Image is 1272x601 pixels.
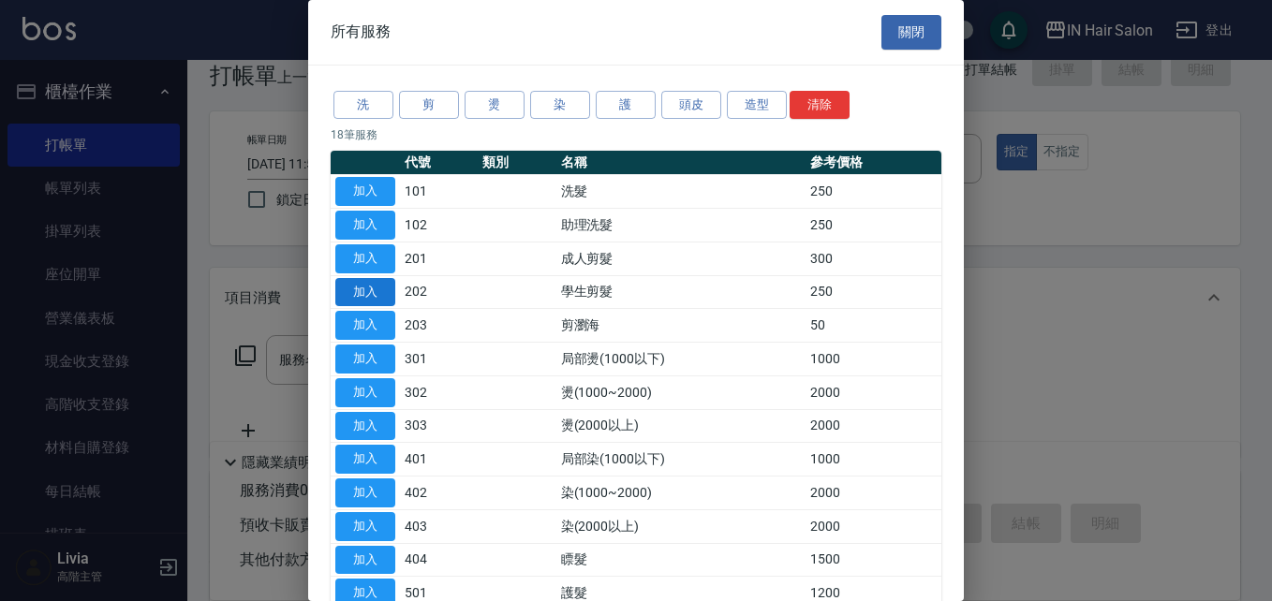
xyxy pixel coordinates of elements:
p: 18 筆服務 [331,126,941,143]
td: 300 [806,242,941,275]
td: 101 [400,175,478,209]
td: 50 [806,309,941,343]
button: 頭皮 [661,91,721,120]
button: 加入 [335,177,395,206]
th: 參考價格 [806,151,941,175]
td: 助理洗髮 [556,209,806,242]
td: 局部染(1000以下) [556,443,806,476]
td: 404 [400,543,478,577]
td: 402 [400,476,478,510]
button: 染 [530,91,590,120]
button: 造型 [727,91,787,120]
button: 加入 [335,478,395,507]
td: 學生剪髮 [556,275,806,309]
td: 染(1000~2000) [556,476,806,510]
button: 加入 [335,278,395,307]
button: 剪 [399,91,459,120]
button: 加入 [335,311,395,340]
button: 加入 [335,512,395,541]
button: 燙 [465,91,525,120]
th: 代號 [400,151,478,175]
td: 403 [400,509,478,543]
td: 201 [400,242,478,275]
td: 2000 [806,375,941,409]
button: 關閉 [881,15,941,50]
td: 1000 [806,443,941,476]
td: 2000 [806,509,941,543]
td: 燙(1000~2000) [556,375,806,409]
button: 加入 [335,244,395,273]
td: 250 [806,175,941,209]
button: 加入 [335,412,395,441]
button: 加入 [335,378,395,407]
td: 染(2000以上) [556,509,806,543]
td: 203 [400,309,478,343]
span: 所有服務 [331,22,391,41]
td: 2000 [806,476,941,510]
button: 洗 [333,91,393,120]
button: 清除 [790,91,850,120]
button: 加入 [335,546,395,575]
td: 250 [806,209,941,242]
td: 1000 [806,343,941,376]
td: 剪瀏海 [556,309,806,343]
th: 名稱 [556,151,806,175]
button: 加入 [335,211,395,240]
td: 202 [400,275,478,309]
td: 302 [400,375,478,409]
td: 成人剪髮 [556,242,806,275]
td: 燙(2000以上) [556,409,806,443]
td: 250 [806,275,941,309]
td: 洗髮 [556,175,806,209]
th: 類別 [478,151,555,175]
td: 2000 [806,409,941,443]
td: 102 [400,209,478,242]
td: 401 [400,443,478,476]
td: 局部燙(1000以下) [556,343,806,376]
button: 護 [596,91,656,120]
button: 加入 [335,445,395,474]
td: 303 [400,409,478,443]
button: 加入 [335,344,395,374]
td: 1500 [806,543,941,577]
td: 301 [400,343,478,376]
td: 瞟髮 [556,543,806,577]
